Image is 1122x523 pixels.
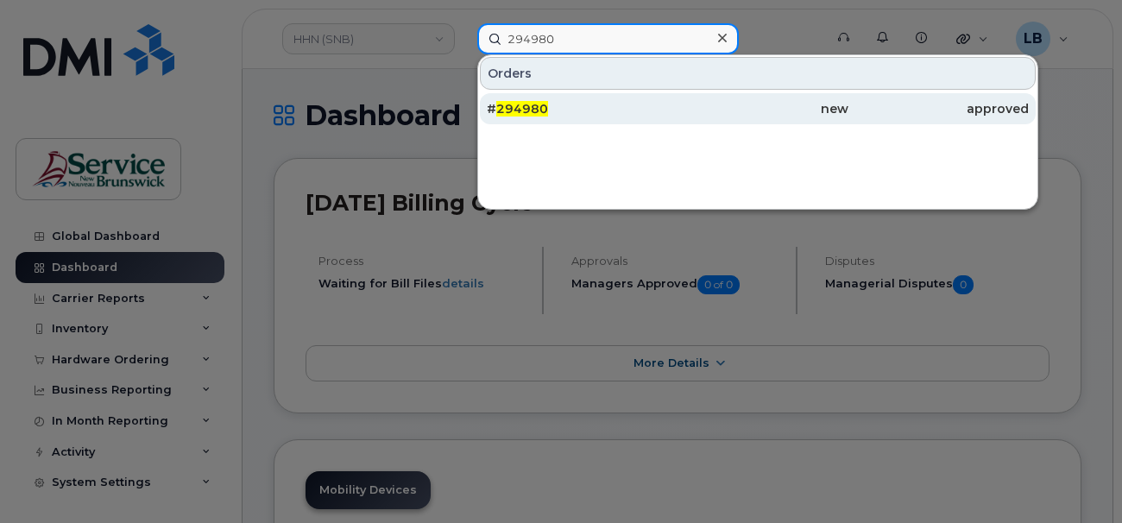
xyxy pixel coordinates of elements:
span: 294980 [496,101,548,117]
a: #294980newapproved [480,93,1036,124]
div: Orders [480,57,1036,90]
div: new [667,100,848,117]
div: # [487,100,667,117]
div: approved [848,100,1029,117]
